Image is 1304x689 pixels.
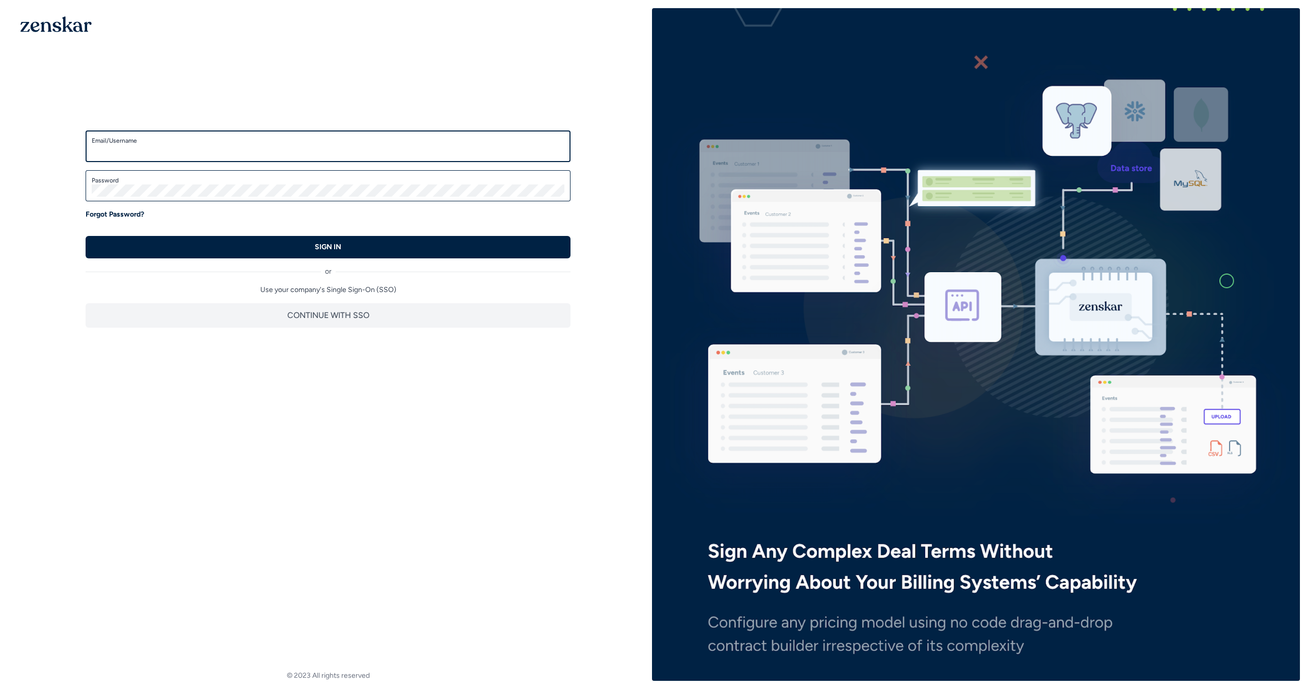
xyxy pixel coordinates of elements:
[86,209,144,220] a: Forgot Password?
[86,236,570,258] button: SIGN IN
[86,258,570,277] div: or
[92,137,564,145] label: Email/Username
[86,285,570,295] p: Use your company's Single Sign-On (SSO)
[4,671,652,681] footer: © 2023 All rights reserved
[92,176,564,184] label: Password
[20,16,92,32] img: 1OGAJ2xQqyY4LXKgY66KYq0eOWRCkrZdAb3gUhuVAqdWPZE9SRJmCz+oDMSn4zDLXe31Ii730ItAGKgCKgCCgCikA4Av8PJUP...
[315,242,341,252] p: SIGN IN
[86,303,570,328] button: CONTINUE WITH SSO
